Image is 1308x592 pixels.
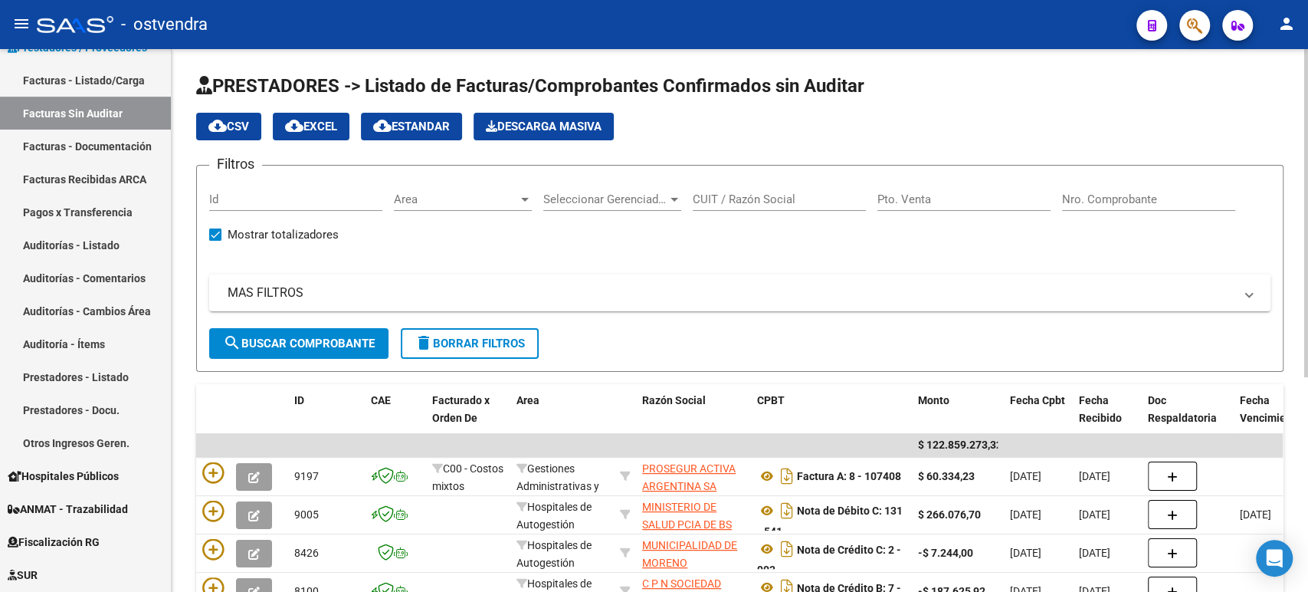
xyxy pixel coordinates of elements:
span: PROSEGUR ACTIVA ARGENTINA SA [642,462,736,492]
span: EXCEL [285,120,337,133]
datatable-header-cell: CPBT [751,384,912,452]
span: Hospitales de Autogestión [516,539,592,569]
span: MUNICIPALIDAD DE MORENO [642,539,737,569]
datatable-header-cell: Doc Respaldatoria [1142,384,1234,452]
mat-icon: cloud_download [285,117,303,135]
span: - ostvendra [121,8,208,41]
strong: $ 60.334,23 [918,470,975,482]
mat-icon: person [1277,15,1296,33]
span: [DATE] [1079,470,1110,482]
span: [DATE] [1010,508,1041,521]
strong: $ 266.076,70 [918,508,981,521]
datatable-header-cell: Fecha Recibido [1073,384,1142,452]
span: ANMAT - Trazabilidad [8,501,128,518]
span: Razón Social [642,394,706,406]
div: 33999001179 [642,537,745,569]
mat-icon: cloud_download [208,117,227,135]
datatable-header-cell: Fecha Cpbt [1004,384,1073,452]
span: [DATE] [1079,547,1110,559]
app-download-masive: Descarga masiva de comprobantes (adjuntos) [474,113,614,140]
span: 8426 [294,547,319,559]
span: Facturado x Orden De [432,394,490,424]
span: Buscar Comprobante [223,337,375,350]
span: Gestiones Administrativas y Otros [516,462,599,510]
span: Hospitales Públicos [8,468,119,485]
span: 9197 [294,470,319,482]
datatable-header-cell: CAE [365,384,426,452]
span: Hospitales de Autogestión [516,501,592,531]
strong: -$ 7.244,00 [918,547,973,559]
div: 30626983398 [642,498,745,531]
span: Mostrar totalizadores [228,225,339,244]
span: Area [516,394,539,406]
span: Seleccionar Gerenciador [543,192,667,206]
span: Fecha Cpbt [1010,394,1065,406]
span: Descarga Masiva [486,120,602,133]
span: [DATE] [1079,508,1110,521]
span: Doc Respaldatoria [1148,394,1217,424]
span: [DATE] [1010,470,1041,482]
datatable-header-cell: Area [510,384,614,452]
div: 30709776564 [642,460,745,492]
span: Fecha Vencimiento [1240,394,1302,424]
button: Buscar Comprobante [209,328,388,359]
div: Open Intercom Messenger [1256,540,1293,577]
mat-icon: menu [12,15,31,33]
span: CAE [371,394,391,406]
datatable-header-cell: Razón Social [636,384,751,452]
mat-expansion-panel-header: MAS FILTROS [209,275,1270,311]
strong: Nota de Débito C: 131 - 541 [757,505,903,538]
mat-icon: search [223,334,241,352]
span: Monto [918,394,949,406]
span: PRESTADORES -> Listado de Facturas/Comprobantes Confirmados sin Auditar [196,75,864,97]
mat-icon: cloud_download [373,117,392,135]
span: CSV [208,120,249,133]
datatable-header-cell: Fecha Vencimiento [1234,384,1303,452]
span: ID [294,394,304,406]
span: $ 122.859.273,32 [918,439,1002,451]
button: Estandar [361,113,462,140]
button: CSV [196,113,261,140]
span: CPBT [757,394,785,406]
button: Descarga Masiva [474,113,614,140]
datatable-header-cell: Monto [912,384,1004,452]
span: Borrar Filtros [415,337,525,350]
button: Borrar Filtros [401,328,539,359]
span: Estandar [373,120,450,133]
strong: Factura A: 8 - 107408 [797,470,901,482]
i: Descargar documento [777,537,797,561]
span: MINISTERIO DE SALUD PCIA DE BS AS O. P. [642,501,732,548]
span: Fiscalización RG [8,534,100,551]
span: Fecha Recibido [1079,394,1122,424]
i: Descargar documento [777,498,797,523]
span: Area [394,192,518,206]
strong: Nota de Crédito C: 2 - 903 [757,543,901,576]
span: C00 - Costos mixtos [432,462,503,492]
button: EXCEL [273,113,349,140]
mat-icon: delete [415,334,433,352]
i: Descargar documento [777,464,797,488]
span: 9005 [294,508,319,521]
mat-panel-title: MAS FILTROS [228,284,1234,301]
h3: Filtros [209,153,262,175]
datatable-header-cell: ID [288,384,365,452]
span: SUR [8,567,38,584]
datatable-header-cell: Facturado x Orden De [426,384,510,452]
span: [DATE] [1240,508,1271,521]
span: [DATE] [1010,547,1041,559]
